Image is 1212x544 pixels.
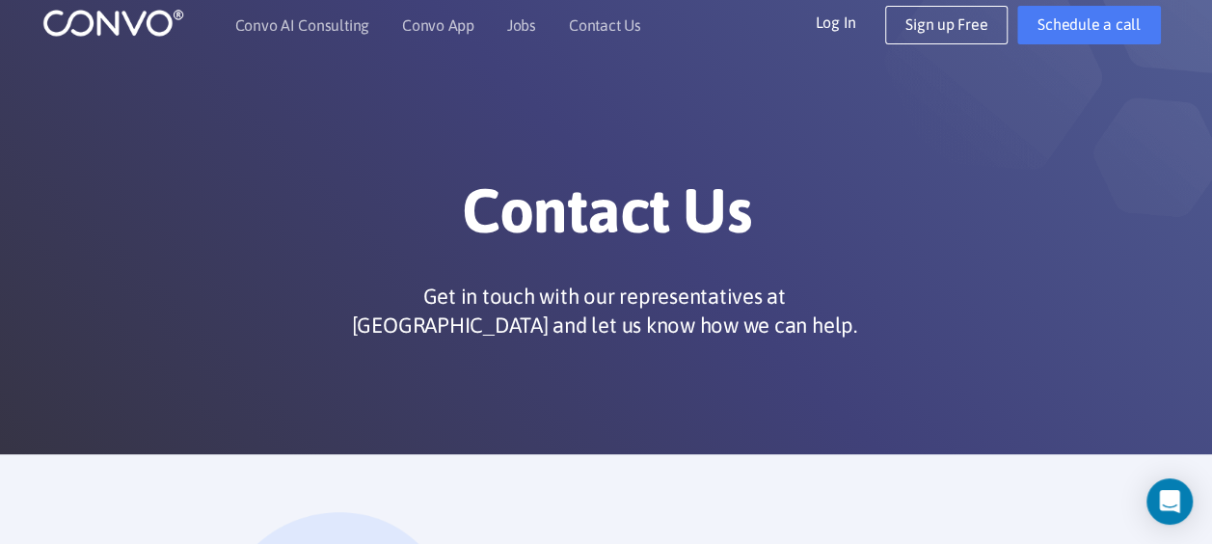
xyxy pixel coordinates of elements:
[815,6,885,37] a: Log In
[507,17,536,33] a: Jobs
[42,8,184,38] img: logo_1.png
[235,17,369,33] a: Convo AI Consulting
[1146,478,1193,525] div: Open Intercom Messenger
[569,17,641,33] a: Contact Us
[344,282,865,340] p: Get in touch with our representatives at [GEOGRAPHIC_DATA] and let us know how we can help.
[402,17,474,33] a: Convo App
[1017,6,1160,44] a: Schedule a call
[885,6,1008,44] a: Sign up Free
[71,174,1142,262] h1: Contact Us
